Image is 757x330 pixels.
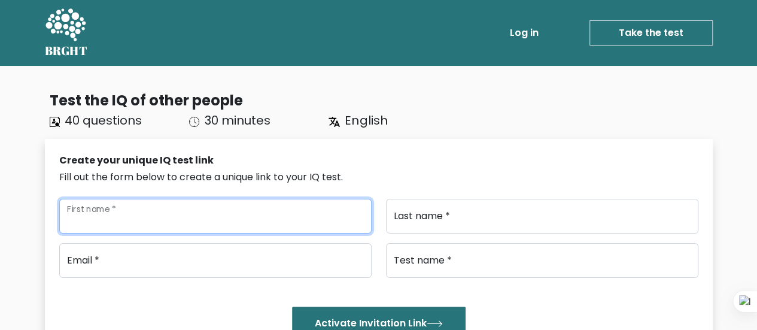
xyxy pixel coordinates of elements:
input: First name [59,199,372,234]
div: Create your unique IQ test link [59,153,698,168]
a: Take the test [589,20,713,46]
span: 30 minutes [204,112,270,129]
h5: BRGHT [45,44,88,58]
div: Fill out the form below to create a unique link to your IQ test. [59,170,698,184]
input: Test name [386,243,698,278]
span: 40 questions [65,112,142,129]
span: English [345,112,387,129]
input: Last name [386,199,698,234]
input: Email [59,243,372,278]
a: BRGHT [45,5,88,61]
div: Test the IQ of other people [50,90,713,111]
a: Log in [505,21,543,45]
